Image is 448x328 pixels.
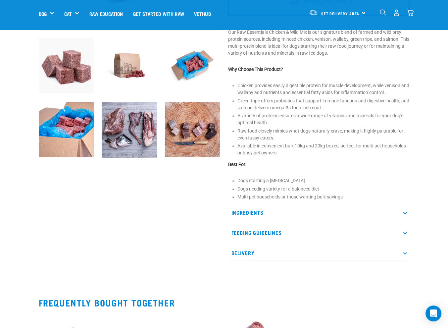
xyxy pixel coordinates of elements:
[39,102,94,157] img: Raw Essentials 2024 July2597
[237,142,410,156] li: Available in convenient bulk 10kg and 20kg boxes, perfect for multi-pet households or busy pet ow...
[228,205,410,220] p: Ingredients
[128,0,189,27] a: Get started with Raw
[64,10,72,18] a: Cat
[321,12,360,15] span: Set Delivery Area
[393,9,400,16] img: user.png
[228,162,246,167] strong: Best For:
[237,177,410,184] li: Dogs starting a [MEDICAL_DATA]
[237,97,410,111] li: Green tripe offers probiotics that support immune function and digestive health, and salmon deliv...
[102,102,157,158] img: Assortment of cuts of meat on a slate board including chicken frame, duck frame, wallaby shoulder...
[39,298,410,308] h2: Frequently bought together
[309,10,318,16] img: van-moving.png
[228,67,283,72] strong: Why Choose This Product?
[189,0,216,27] a: Vethub
[228,29,410,57] p: Our Raw Essentials Chicken & Wild Mix is our signature blend of farmed and wild prey protein sour...
[425,305,441,321] div: Open Intercom Messenger
[84,0,128,27] a: Raw Education
[407,9,414,16] img: home-icon@2x.png
[237,112,410,126] li: A variety of proteins ensures a wide range of vitamins and minerals for your dog’s optimal health.
[237,193,410,200] li: Multi-pet households or those wanting bulk savings
[237,128,410,141] li: Raw food closely mimics what dogs naturally crave, making it highly palatable for even fussy eaters.
[228,246,410,260] p: Delivery
[39,10,47,18] a: Dog
[165,102,220,157] img: ?SM Possum HT LS DH Knife
[39,38,94,93] img: Pile Of Cubed Chicken Wild Meat Mix
[228,225,410,240] p: Feeding Guidelines
[102,38,157,93] img: Raw Essentials Bulk 10kg Raw Dog Food Box Exterior Design
[237,186,410,192] li: Dogs needing variety for a balanced diet
[165,38,220,93] img: Raw Essentials Bulk 10kg Raw Dog Food Box
[380,9,386,16] img: home-icon-1@2x.png
[237,82,410,96] li: Chicken provides easily digestible protein for muscle development, while venison and wallaby add ...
